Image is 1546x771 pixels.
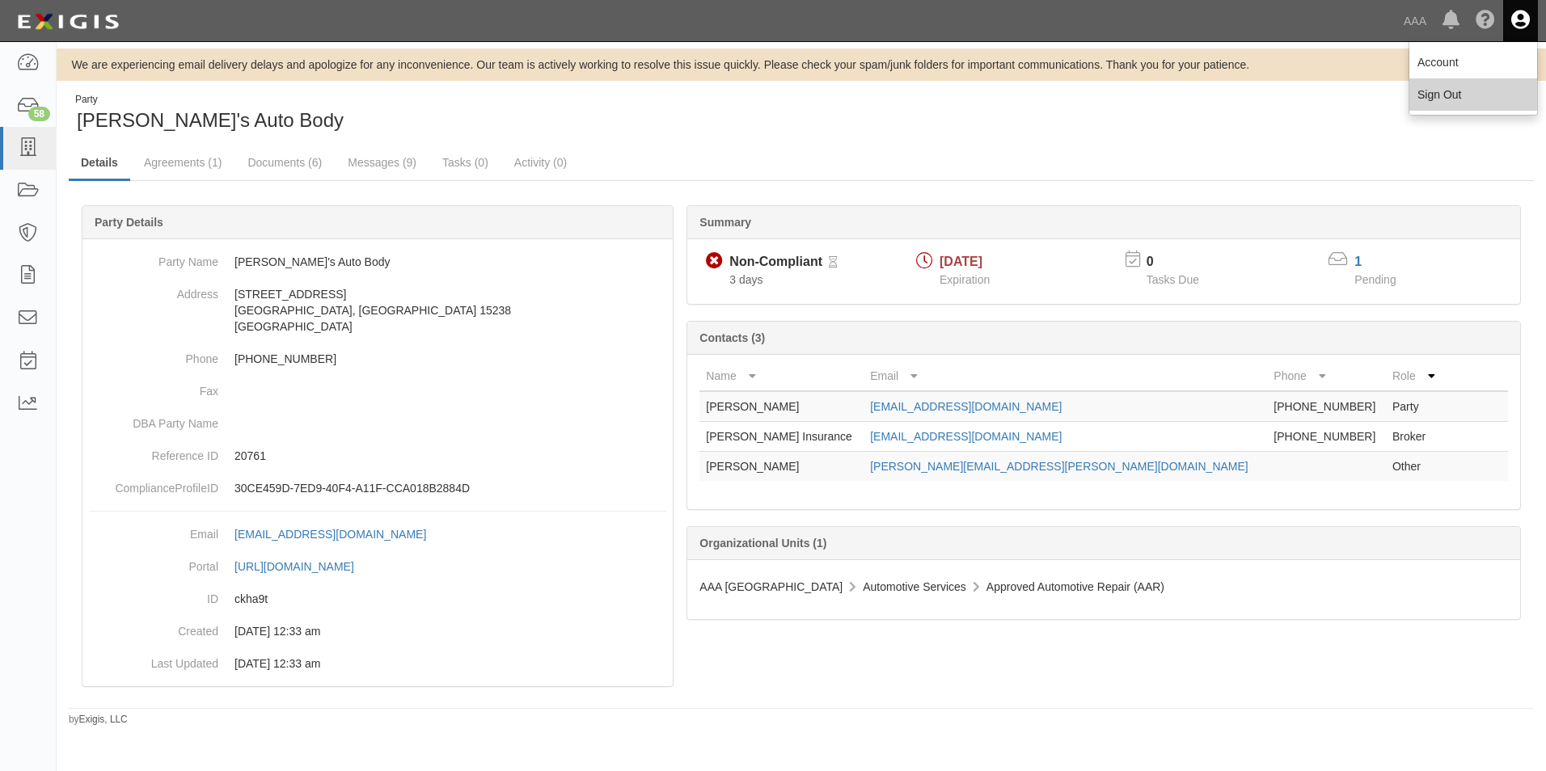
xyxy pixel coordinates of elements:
i: Help Center - Complianz [1476,11,1495,31]
a: 1 [1354,255,1362,268]
dt: Phone [89,343,218,367]
span: [DATE] [940,255,982,268]
a: Documents (6) [235,146,334,179]
div: Party [75,93,344,107]
b: Summary [699,216,751,229]
a: Activity (0) [502,146,579,179]
a: [EMAIL_ADDRESS][DOMAIN_NAME] [870,430,1062,443]
span: Pending [1354,273,1396,286]
td: [PERSON_NAME] [699,452,864,482]
p: 0 [1147,253,1219,272]
div: [EMAIL_ADDRESS][DOMAIN_NAME] [234,526,426,542]
a: Exigis, LLC [79,714,128,725]
td: [PHONE_NUMBER] [1267,391,1386,422]
th: Email [864,361,1267,391]
dt: Created [89,615,218,639]
dt: Last Updated [89,647,218,672]
a: Account [1409,46,1537,78]
i: Pending Review [829,257,838,268]
dt: Fax [89,375,218,399]
dt: Reference ID [89,440,218,464]
p: 20761 [234,448,666,464]
small: by [69,713,128,727]
th: Phone [1267,361,1386,391]
a: AAA [1396,5,1434,37]
div: Non-Compliant [729,253,822,272]
th: Role [1386,361,1443,391]
div: Phillip's Auto Body [69,93,789,134]
b: Organizational Units (1) [699,537,826,550]
a: Tasks (0) [430,146,501,179]
a: [URL][DOMAIN_NAME] [234,560,372,573]
img: logo-5460c22ac91f19d4615b14bd174203de0afe785f0fc80cf4dbbc73dc1793850b.png [12,7,124,36]
a: Agreements (1) [132,146,234,179]
b: Party Details [95,216,163,229]
td: Other [1386,452,1443,482]
td: [PERSON_NAME] Insurance [699,422,864,452]
a: [EMAIL_ADDRESS][DOMAIN_NAME] [870,400,1062,413]
p: 30CE459D-7ED9-40F4-A11F-CCA018B2884D [234,480,666,496]
dt: ID [89,583,218,607]
td: [PERSON_NAME] [699,391,864,422]
dd: ckha9t [89,583,666,615]
dt: Portal [89,550,218,575]
dd: 03/10/2023 12:33 am [89,647,666,680]
dd: [PHONE_NUMBER] [89,343,666,375]
b: Contacts (3) [699,331,765,344]
a: Sign Out [1409,78,1537,111]
span: [PERSON_NAME]'s Auto Body [77,109,344,131]
span: AAA [GEOGRAPHIC_DATA] [699,580,843,593]
dd: [PERSON_NAME]'s Auto Body [89,246,666,278]
span: Expiration [940,273,990,286]
dt: Address [89,278,218,302]
span: Tasks Due [1147,273,1199,286]
div: We are experiencing email delivery delays and apologize for any inconvenience. Our team is active... [57,57,1546,73]
dt: DBA Party Name [89,407,218,432]
span: Automotive Services [863,580,966,593]
td: [PHONE_NUMBER] [1267,422,1386,452]
a: Messages (9) [336,146,429,179]
dt: Email [89,518,218,542]
a: [PERSON_NAME][EMAIL_ADDRESS][PERSON_NAME][DOMAIN_NAME] [870,460,1248,473]
dd: [STREET_ADDRESS] [GEOGRAPHIC_DATA], [GEOGRAPHIC_DATA] 15238 [GEOGRAPHIC_DATA] [89,278,666,343]
td: Party [1386,391,1443,422]
div: 58 [28,107,50,121]
dt: ComplianceProfileID [89,472,218,496]
span: Since 08/15/2025 [729,273,762,286]
a: [EMAIL_ADDRESS][DOMAIN_NAME] [234,528,444,541]
dt: Party Name [89,246,218,270]
span: Approved Automotive Repair (AAR) [986,580,1164,593]
dd: 03/10/2023 12:33 am [89,615,666,647]
td: Broker [1386,422,1443,452]
a: Details [69,146,130,181]
i: Non-Compliant [706,253,723,270]
th: Name [699,361,864,391]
